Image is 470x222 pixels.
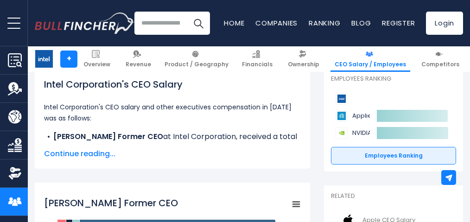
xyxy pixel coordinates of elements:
span: Product / Geography [165,61,229,68]
span: NVIDIA Corporation [352,128,399,138]
span: Revenue [126,61,151,68]
span: Overview [83,61,110,68]
tspan: [PERSON_NAME] Former CEO [44,197,178,209]
button: Search [187,12,210,35]
a: Overview [79,46,114,72]
a: Financials [238,46,277,72]
a: Ranking [309,18,340,28]
img: INTC logo [35,50,53,68]
a: NVIDIA Corporation [336,127,370,139]
img: Intel Corporation competitors logo [336,93,348,105]
a: Competitors [417,46,464,72]
p: Intel Corporation's CEO salary and other executives compensation in [DATE] was as follows: [44,101,301,124]
a: Companies [255,18,298,28]
a: Employees Ranking [331,147,456,165]
b: [PERSON_NAME] Former CEO [53,131,163,142]
img: Applied Materials competitors logo [336,110,348,122]
span: Continue reading... [44,148,301,159]
p: Related [331,192,456,200]
li: at Intel Corporation, received a total compensation of $27.43 M in [DATE]. [44,131,301,153]
a: Applied Materials [336,110,370,122]
a: Go to homepage [35,13,134,34]
span: CEO Salary / Employees [335,61,406,68]
span: Competitors [421,61,459,68]
img: Bullfincher logo [35,13,135,34]
img: NVIDIA Corporation competitors logo [336,127,348,139]
h1: Intel Corporation's CEO Salary [44,77,301,91]
a: Product / Geography [160,46,233,72]
a: Ownership [284,46,324,72]
img: Ownership [8,166,22,180]
a: Login [426,12,463,35]
a: Revenue [121,46,155,72]
a: Home [224,18,244,28]
a: CEO Salary / Employees [330,46,410,72]
a: + [60,51,77,68]
span: Ownership [288,61,319,68]
span: Applied Materials [352,111,399,121]
p: Employees Ranking [331,75,456,83]
a: Blog [351,18,371,28]
span: Financials [242,61,273,68]
a: Register [382,18,415,28]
